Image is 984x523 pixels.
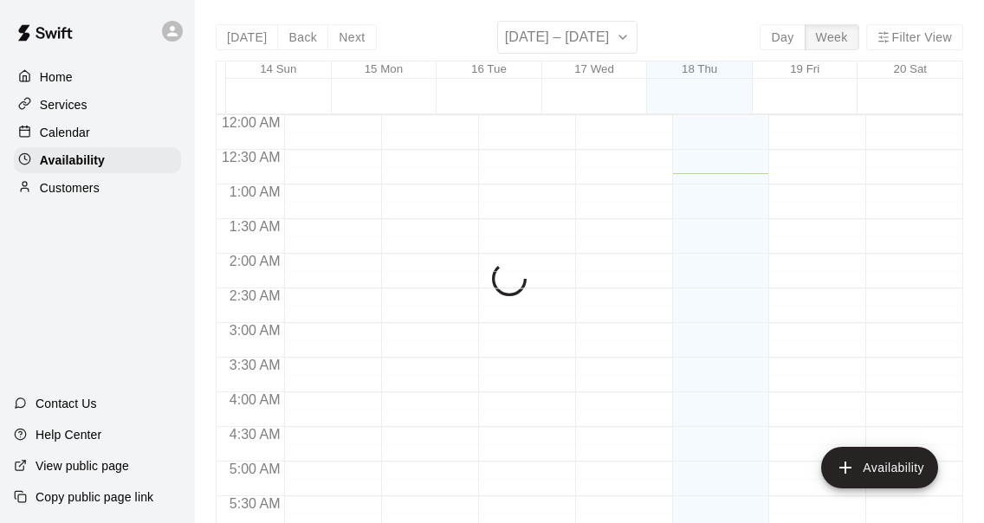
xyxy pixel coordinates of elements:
span: 5:30 AM [225,496,285,511]
button: 20 Sat [893,62,927,75]
span: 12:00 AM [217,115,285,130]
p: Services [40,96,87,113]
p: Availability [40,152,105,169]
a: Customers [14,175,181,201]
p: View public page [36,457,129,475]
span: 3:00 AM [225,323,285,338]
button: 16 Tue [471,62,507,75]
a: Home [14,64,181,90]
button: 19 Fri [790,62,819,75]
span: 1:00 AM [225,184,285,199]
button: add [821,447,938,488]
p: Help Center [36,426,101,443]
p: Copy public page link [36,488,153,506]
span: 4:30 AM [225,427,285,442]
button: 18 Thu [682,62,717,75]
button: 15 Mon [365,62,403,75]
p: Contact Us [36,395,97,412]
span: 2:30 AM [225,288,285,303]
span: 3:30 AM [225,358,285,372]
span: 1:30 AM [225,219,285,234]
span: 4:00 AM [225,392,285,407]
span: 2:00 AM [225,254,285,268]
span: 5:00 AM [225,462,285,476]
button: 14 Sun [260,62,296,75]
a: Services [14,92,181,118]
p: Calendar [40,124,90,141]
span: 12:30 AM [217,150,285,165]
a: Calendar [14,119,181,145]
p: Customers [40,179,100,197]
a: Availability [14,147,181,173]
button: 17 Wed [574,62,614,75]
p: Home [40,68,73,86]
